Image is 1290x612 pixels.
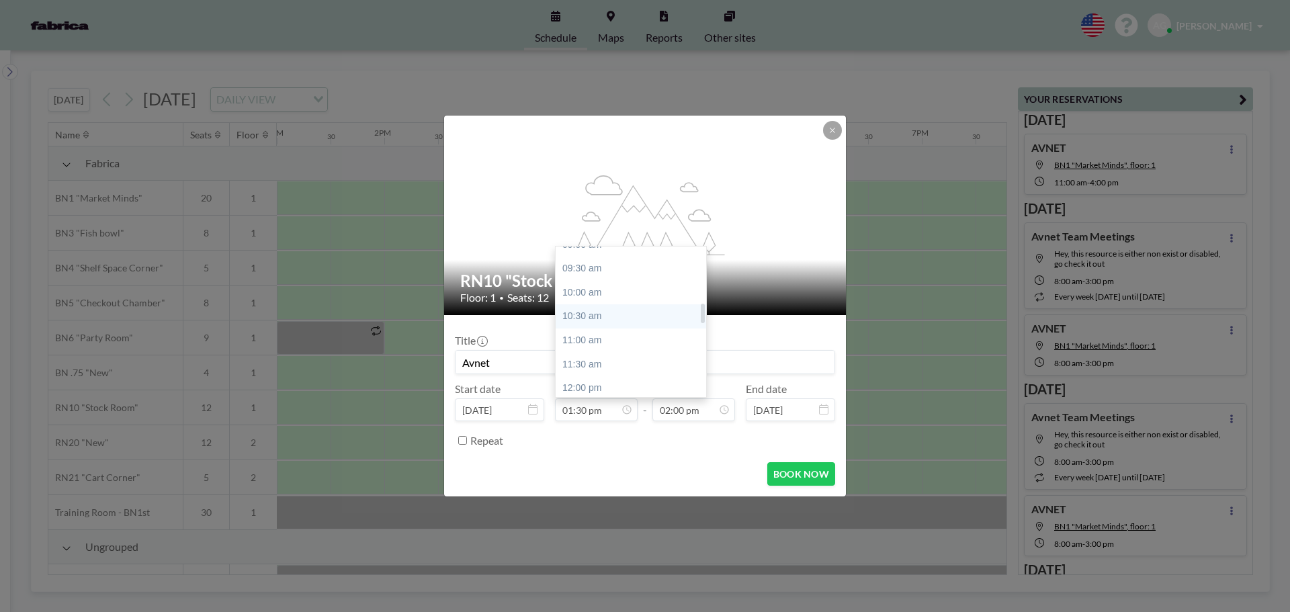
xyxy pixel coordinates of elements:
h2: RN10 "Stock Room" [460,271,831,291]
span: - [643,387,647,417]
label: End date [746,382,787,396]
span: • [499,293,504,303]
button: BOOK NOW [767,462,835,486]
g: flex-grow: 1.2; [566,174,725,255]
div: 12:00 pm [556,376,713,400]
span: Seats: 12 [507,291,549,304]
span: Floor: 1 [460,291,496,304]
div: 09:30 am [556,257,713,281]
div: 10:30 am [556,304,713,329]
label: Start date [455,382,501,396]
div: 10:00 am [556,281,713,305]
label: Title [455,334,486,347]
div: 11:30 am [556,353,713,377]
label: Repeat [470,434,503,447]
div: 11:00 am [556,329,713,353]
input: Andrew's reservation [456,351,834,374]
